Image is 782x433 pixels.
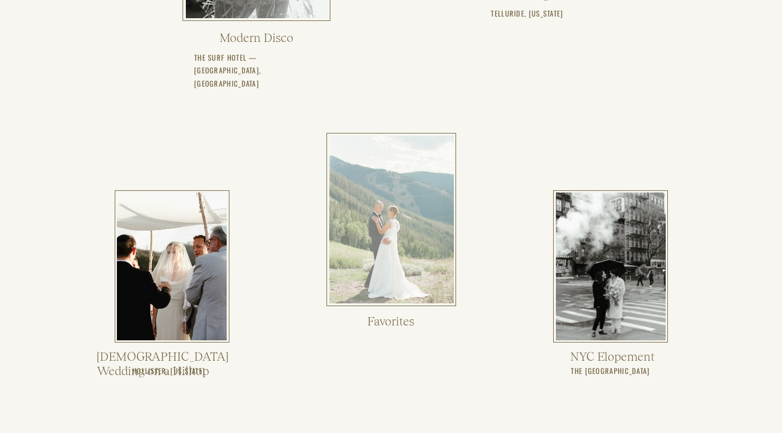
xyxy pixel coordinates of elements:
[570,349,666,365] a: NYC Elopement
[473,7,582,21] h3: Telluride, [US_STATE]
[132,365,212,378] h3: Hollister, [US_STATE]
[194,51,320,65] a: The surf hotel — [GEOGRAPHIC_DATA], [GEOGRAPHIC_DATA]
[97,349,247,365] a: [DEMOGRAPHIC_DATA] Wedding on a Hilltop
[216,30,297,46] a: Modern Disco
[550,365,671,378] h3: The [GEOGRAPHIC_DATA]
[367,314,416,329] a: Favorites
